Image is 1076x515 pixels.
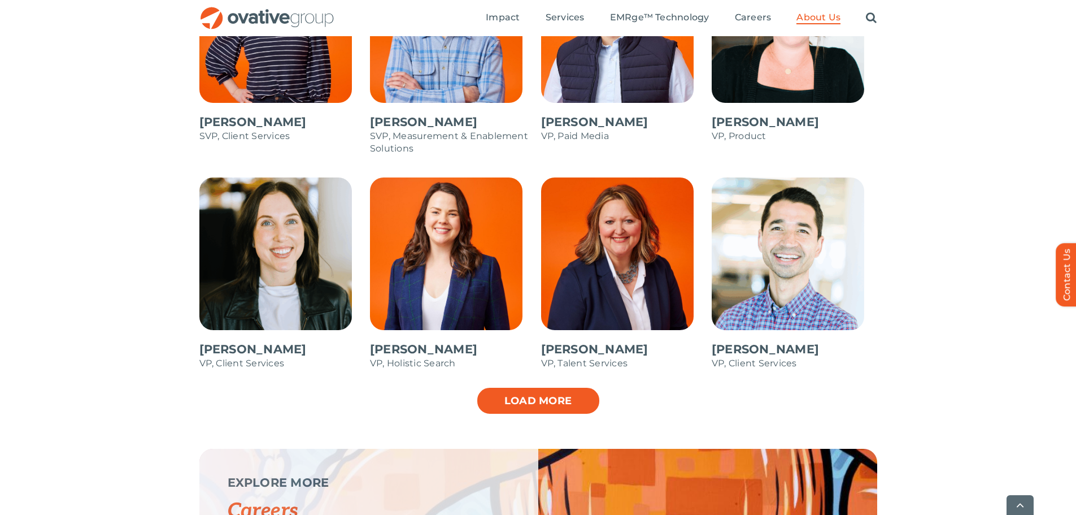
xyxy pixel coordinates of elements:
[546,12,585,24] a: Services
[610,12,709,24] a: EMRge™ Technology
[228,477,510,488] p: EXPLORE MORE
[486,12,520,24] a: Impact
[735,12,772,24] a: Careers
[476,387,600,415] a: Load more
[610,12,709,23] span: EMRge™ Technology
[796,12,840,23] span: About Us
[866,12,877,24] a: Search
[199,6,335,16] a: OG_Full_horizontal_RGB
[546,12,585,23] span: Services
[796,12,840,24] a: About Us
[735,12,772,23] span: Careers
[486,12,520,23] span: Impact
